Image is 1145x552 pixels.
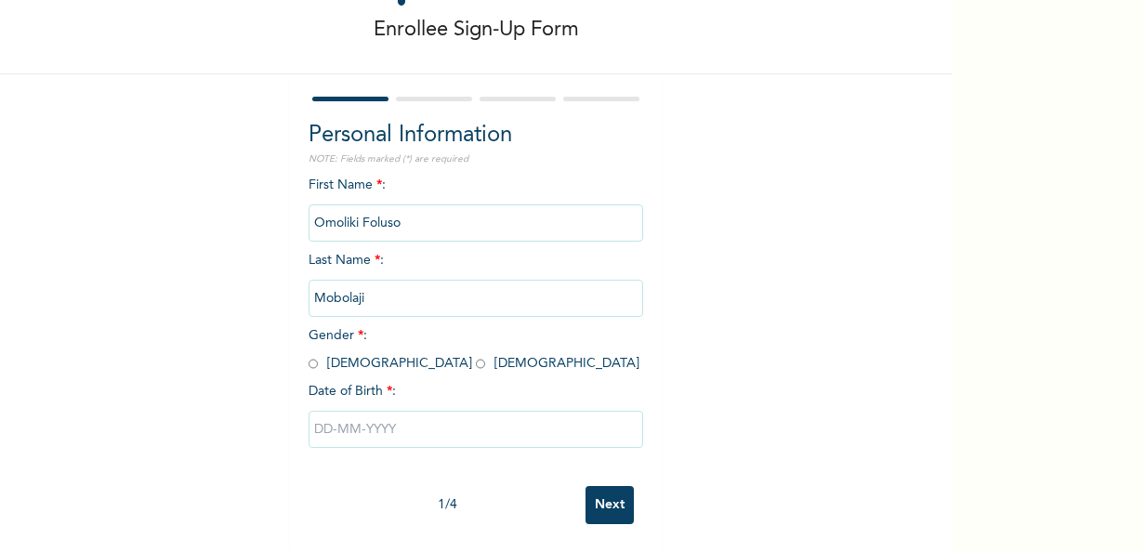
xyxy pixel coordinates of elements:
[309,411,643,448] input: DD-MM-YYYY
[586,486,634,524] input: Next
[309,382,396,401] span: Date of Birth :
[309,152,643,166] p: NOTE: Fields marked (*) are required
[309,495,586,515] div: 1 / 4
[309,178,643,230] span: First Name :
[374,15,579,46] p: Enrollee Sign-Up Form
[309,329,639,370] span: Gender : [DEMOGRAPHIC_DATA] [DEMOGRAPHIC_DATA]
[309,254,643,305] span: Last Name :
[309,280,643,317] input: Enter your last name
[309,204,643,242] input: Enter your first name
[309,119,643,152] h2: Personal Information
